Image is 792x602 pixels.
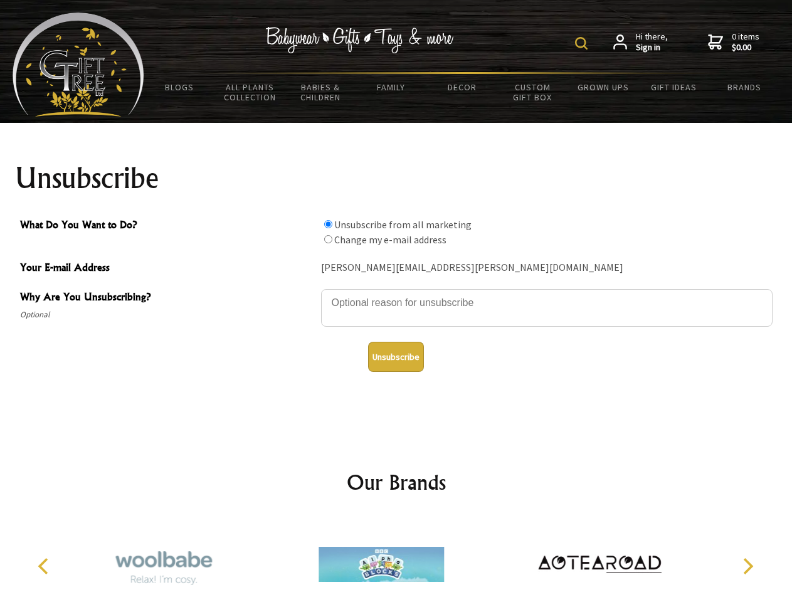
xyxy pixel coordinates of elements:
a: Custom Gift Box [497,74,568,110]
a: BLOGS [144,74,215,100]
a: Decor [426,74,497,100]
input: What Do You Want to Do? [324,220,332,228]
img: product search [575,37,588,50]
span: 0 items [732,31,759,53]
a: Babies & Children [285,74,356,110]
strong: Sign in [636,42,668,53]
input: What Do You Want to Do? [324,235,332,243]
button: Unsubscribe [368,342,424,372]
img: Babywear - Gifts - Toys & more [266,27,454,53]
a: 0 items$0.00 [708,31,759,53]
label: Unsubscribe from all marketing [334,218,472,231]
a: Gift Ideas [638,74,709,100]
a: All Plants Collection [215,74,286,110]
div: [PERSON_NAME][EMAIL_ADDRESS][PERSON_NAME][DOMAIN_NAME] [321,258,773,278]
textarea: Why Are You Unsubscribing? [321,289,773,327]
span: What Do You Want to Do? [20,217,315,235]
a: Grown Ups [568,74,638,100]
strong: $0.00 [732,42,759,53]
a: Family [356,74,427,100]
span: Your E-mail Address [20,260,315,278]
a: Hi there,Sign in [613,31,668,53]
button: Previous [31,552,59,580]
a: Brands [709,74,780,100]
button: Next [734,552,761,580]
h1: Unsubscribe [15,163,778,193]
img: Babyware - Gifts - Toys and more... [13,13,144,117]
label: Change my e-mail address [334,233,446,246]
span: Optional [20,307,315,322]
span: Why Are You Unsubscribing? [20,289,315,307]
span: Hi there, [636,31,668,53]
h2: Our Brands [25,467,768,497]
